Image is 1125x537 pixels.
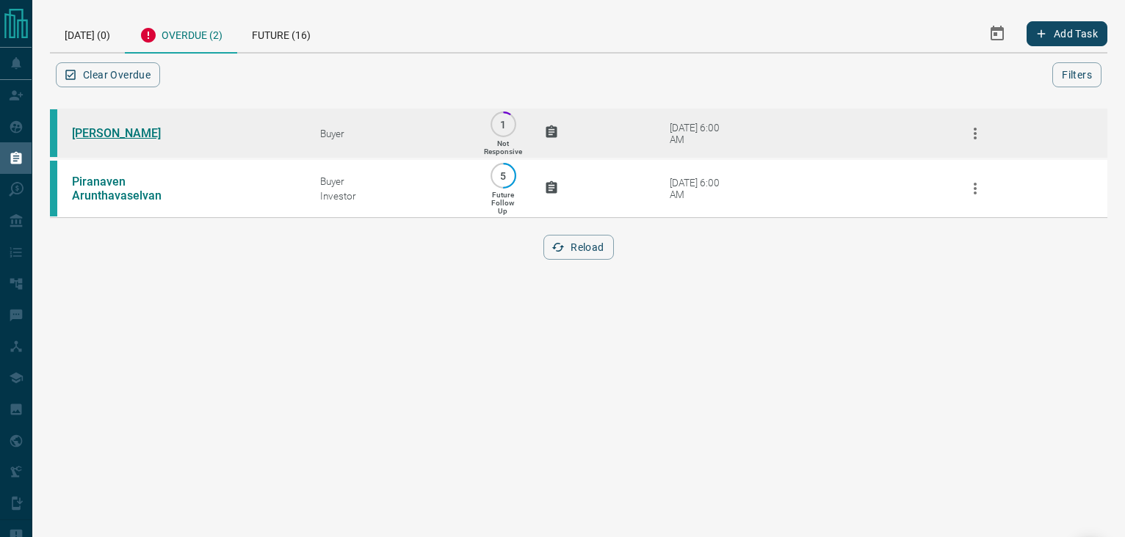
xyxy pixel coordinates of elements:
[50,15,125,52] div: [DATE] (0)
[1052,62,1102,87] button: Filters
[484,139,522,156] p: Not Responsive
[320,190,462,202] div: Investor
[498,170,509,181] p: 5
[56,62,160,87] button: Clear Overdue
[543,235,613,260] button: Reload
[498,119,509,130] p: 1
[320,128,462,139] div: Buyer
[1027,21,1107,46] button: Add Task
[125,15,237,54] div: Overdue (2)
[670,122,732,145] div: [DATE] 6:00 AM
[72,126,182,140] a: [PERSON_NAME]
[72,175,182,202] a: Piranaven Arunthavaselvan
[670,177,732,200] div: [DATE] 6:00 AM
[50,109,57,157] div: condos.ca
[50,161,57,216] div: condos.ca
[980,16,1015,51] button: Select Date Range
[320,175,462,187] div: Buyer
[237,15,325,52] div: Future (16)
[491,191,514,215] p: Future Follow Up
